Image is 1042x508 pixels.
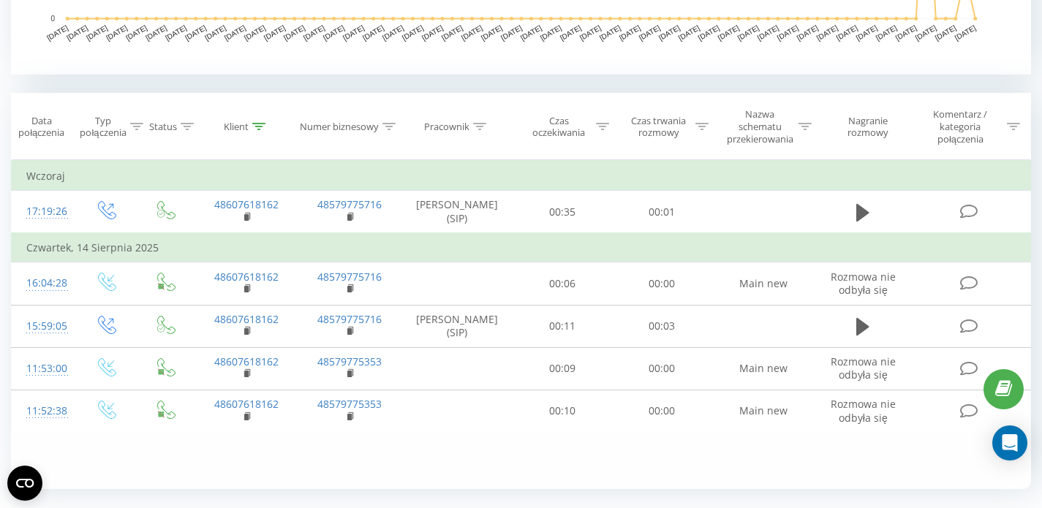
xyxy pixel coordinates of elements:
[214,397,279,411] a: 48607618162
[105,23,129,42] text: [DATE]
[214,197,279,211] a: 48607618162
[300,121,379,133] div: Numer biznesowy
[618,23,642,42] text: [DATE]
[828,115,907,140] div: Nagranie rozmowy
[934,23,958,42] text: [DATE]
[526,115,592,140] div: Czas oczekiwania
[918,108,1003,145] div: Komentarz / kategoria połączenia
[677,23,701,42] text: [DATE]
[513,191,612,234] td: 00:35
[401,191,513,234] td: [PERSON_NAME] (SIP)
[598,23,622,42] text: [DATE]
[381,23,405,42] text: [DATE]
[612,347,711,390] td: 00:00
[638,23,662,42] text: [DATE]
[711,347,815,390] td: Main new
[184,23,208,42] text: [DATE]
[725,108,796,145] div: Nazwa schematu przekierowania
[12,162,1031,191] td: Wczoraj
[992,425,1027,460] div: Open Intercom Messenger
[124,23,148,42] text: [DATE]
[420,23,445,42] text: [DATE]
[317,270,382,284] a: 48579775716
[736,23,760,42] text: [DATE]
[855,23,879,42] text: [DATE]
[7,466,42,501] button: Open CMP widget
[513,347,612,390] td: 00:09
[12,115,71,140] div: Data połączenia
[26,355,61,383] div: 11:53:00
[164,23,188,42] text: [DATE]
[914,23,938,42] text: [DATE]
[341,23,366,42] text: [DATE]
[875,23,899,42] text: [DATE]
[12,233,1031,262] td: Czwartek, 14 Sierpnia 2025
[214,355,279,368] a: 48607618162
[317,197,382,211] a: 48579775716
[578,23,603,42] text: [DATE]
[519,23,543,42] text: [DATE]
[612,191,711,234] td: 00:01
[214,312,279,326] a: 48607618162
[711,262,815,305] td: Main new
[214,270,279,284] a: 48607618162
[45,23,69,42] text: [DATE]
[831,355,896,382] span: Rozmowa nie odbyła się
[559,23,583,42] text: [DATE]
[776,23,800,42] text: [DATE]
[26,269,61,297] div: 16:04:28
[263,23,287,42] text: [DATE]
[302,23,326,42] text: [DATE]
[224,121,249,133] div: Klient
[149,121,177,133] div: Status
[815,23,839,42] text: [DATE]
[894,23,918,42] text: [DATE]
[831,270,896,297] span: Rozmowa nie odbyła się
[223,23,247,42] text: [DATE]
[835,23,859,42] text: [DATE]
[626,115,692,140] div: Czas trwania rozmowy
[203,23,227,42] text: [DATE]
[26,397,61,425] div: 11:52:38
[513,305,612,347] td: 00:11
[361,23,385,42] text: [DATE]
[85,23,109,42] text: [DATE]
[697,23,721,42] text: [DATE]
[657,23,682,42] text: [DATE]
[424,121,469,133] div: Pracownik
[317,397,382,411] a: 48579775353
[282,23,306,42] text: [DATE]
[144,23,168,42] text: [DATE]
[513,262,612,305] td: 00:06
[243,23,267,42] text: [DATE]
[26,312,61,341] div: 15:59:05
[401,305,513,347] td: [PERSON_NAME] (SIP)
[26,197,61,226] div: 17:19:26
[513,390,612,432] td: 00:10
[401,23,425,42] text: [DATE]
[317,312,382,326] a: 48579775716
[322,23,346,42] text: [DATE]
[539,23,563,42] text: [DATE]
[499,23,524,42] text: [DATE]
[612,305,711,347] td: 00:03
[50,15,55,23] text: 0
[612,390,711,432] td: 00:00
[954,23,978,42] text: [DATE]
[831,397,896,424] span: Rozmowa nie odbyła się
[796,23,820,42] text: [DATE]
[612,262,711,305] td: 00:00
[711,390,815,432] td: Main new
[440,23,464,42] text: [DATE]
[480,23,504,42] text: [DATE]
[717,23,741,42] text: [DATE]
[756,23,780,42] text: [DATE]
[80,115,126,140] div: Typ połączenia
[65,23,89,42] text: [DATE]
[317,355,382,368] a: 48579775353
[460,23,484,42] text: [DATE]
